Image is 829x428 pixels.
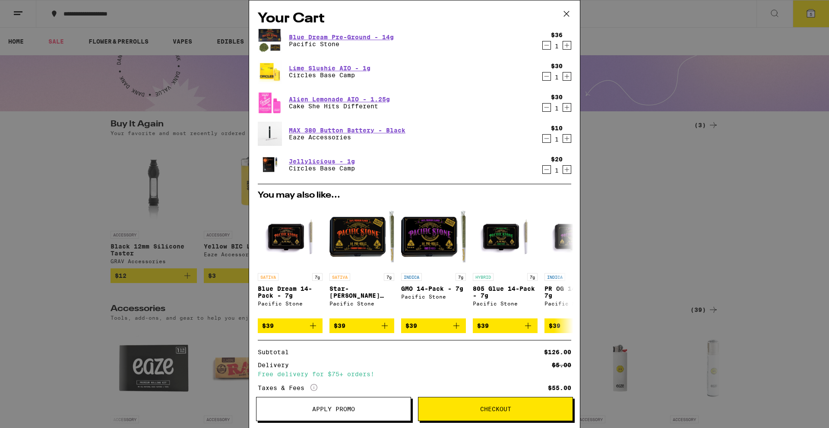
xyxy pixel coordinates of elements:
[544,204,609,318] a: Open page for PR OG 14-Pack - 7g from Pacific Stone
[544,204,609,269] img: Pacific Stone - PR OG 14-Pack - 7g
[563,103,571,112] button: Increment
[563,165,571,174] button: Increment
[258,204,323,318] a: Open page for Blue Dream 14-Pack - 7g from Pacific Stone
[473,204,538,269] img: Pacific Stone - 805 Glue 14-Pack - 7g
[551,136,563,143] div: 1
[401,204,466,269] img: Pacific Stone - GMO 14-Pack - 7g
[312,406,355,412] span: Apply Promo
[544,273,565,281] p: INDICA
[258,285,323,299] p: Blue Dream 14-Pack - 7g
[289,165,355,172] p: Circles Base Camp
[551,63,563,69] div: $30
[551,31,563,38] div: $36
[258,28,282,53] img: Pacific Stone - Blue Dream Pre-Ground - 14g
[384,273,394,281] p: 7g
[258,301,323,306] div: Pacific Stone
[542,103,551,112] button: Decrement
[418,397,573,421] button: Checkout
[544,318,609,333] button: Add to bag
[544,285,609,299] p: PR OG 14-Pack - 7g
[258,153,282,177] img: Circles Base Camp - Jellylicious - 1g
[289,96,390,103] a: Alien Lemonade AIO - 1.25g
[548,385,571,391] div: $55.00
[527,273,538,281] p: 7g
[289,134,405,141] p: Eaze Accessories
[258,9,571,28] h2: Your Cart
[401,273,422,281] p: INDICA
[551,156,563,163] div: $20
[551,105,563,112] div: 1
[480,406,511,412] span: Checkout
[329,273,350,281] p: SATIVA
[329,285,394,299] p: Star-[PERSON_NAME] Cough 14-Pack - 7g
[329,204,394,318] a: Open page for Star-berry Cough 14-Pack - 7g from Pacific Stone
[551,125,563,132] div: $10
[551,74,563,81] div: 1
[542,72,551,81] button: Decrement
[289,34,394,41] a: Blue Dream Pre-Ground - 14g
[289,158,355,165] a: Jellylicious - 1g
[473,204,538,318] a: Open page for 805 Glue 14-Pack - 7g from Pacific Stone
[551,167,563,174] div: 1
[329,301,394,306] div: Pacific Stone
[563,41,571,50] button: Increment
[289,72,370,79] p: Circles Base Camp
[329,318,394,333] button: Add to bag
[401,318,466,333] button: Add to bag
[258,91,282,115] img: Cake She Hits Different - Alien Lemonade AIO - 1.25g
[258,191,571,200] h2: You may also like...
[551,43,563,50] div: 1
[329,204,394,269] img: Pacific Stone - Star-berry Cough 14-Pack - 7g
[477,322,489,329] span: $39
[258,122,282,146] img: Eaze Accessories - MAX 380 Button Battery - Black
[473,273,494,281] p: HYBRID
[551,94,563,101] div: $30
[258,362,295,368] div: Delivery
[405,322,417,329] span: $39
[544,301,609,306] div: Pacific Stone
[258,318,323,333] button: Add to bag
[542,165,551,174] button: Decrement
[401,204,466,318] a: Open page for GMO 14-Pack - 7g from Pacific Stone
[563,134,571,143] button: Increment
[258,371,571,377] div: Free delivery for $75+ orders!
[312,273,323,281] p: 7g
[549,322,560,329] span: $39
[563,72,571,81] button: Increment
[456,273,466,281] p: 7g
[262,322,274,329] span: $39
[473,318,538,333] button: Add to bag
[289,103,390,110] p: Cake She Hits Different
[401,294,466,299] div: Pacific Stone
[289,127,405,134] a: MAX 380 Button Battery - Black
[334,322,345,329] span: $39
[258,204,323,269] img: Pacific Stone - Blue Dream 14-Pack - 7g
[544,349,571,355] div: $126.00
[258,349,295,355] div: Subtotal
[256,397,411,421] button: Apply Promo
[401,285,466,292] p: GMO 14-Pack - 7g
[289,65,370,72] a: Lime Slushie AIO - 1g
[473,301,538,306] div: Pacific Stone
[542,41,551,50] button: Decrement
[552,362,571,368] div: $5.00
[542,134,551,143] button: Decrement
[473,285,538,299] p: 805 Glue 14-Pack - 7g
[258,384,317,392] div: Taxes & Fees
[773,402,820,424] iframe: Opens a widget where you can find more information
[289,41,394,47] p: Pacific Stone
[258,60,282,84] img: Circles Base Camp - Lime Slushie AIO - 1g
